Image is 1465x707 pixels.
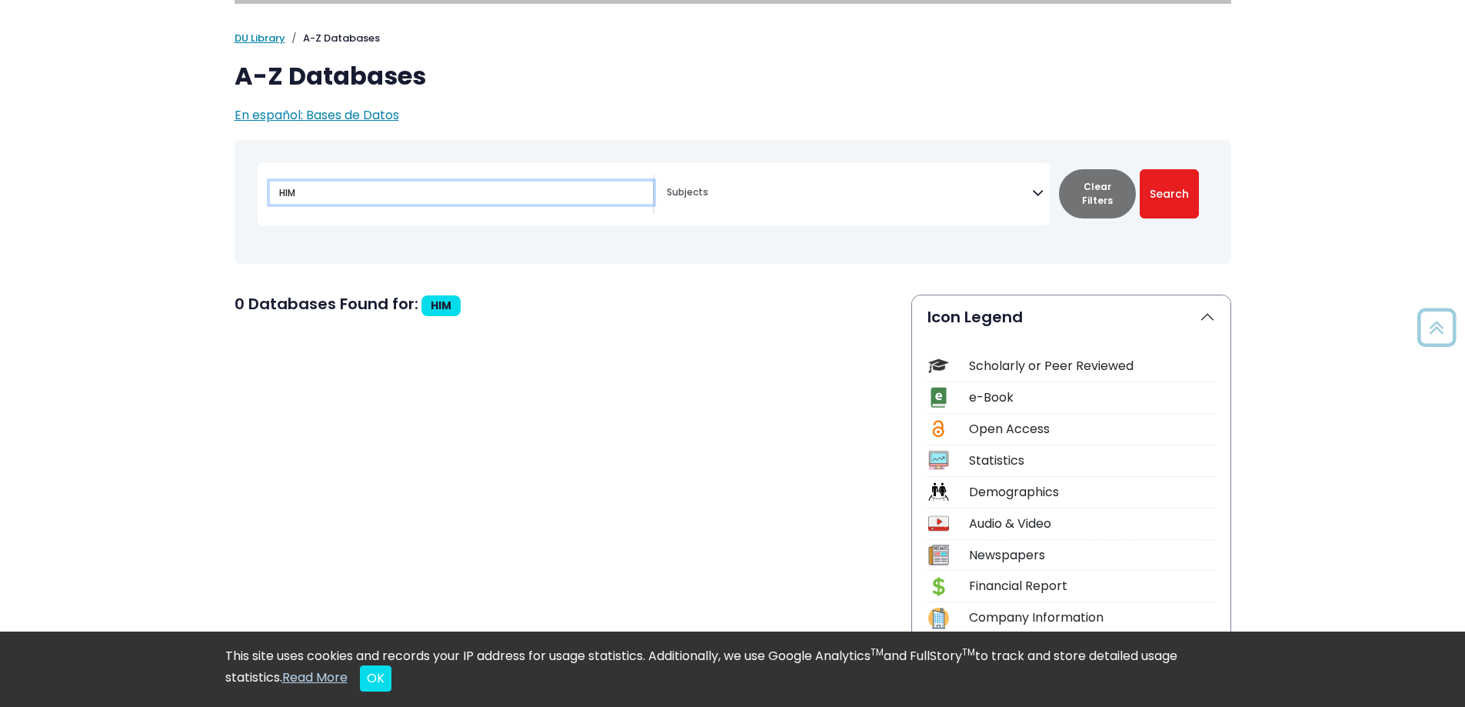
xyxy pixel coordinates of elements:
[928,608,949,629] img: Icon Company Information
[928,450,949,471] img: Icon Statistics
[235,31,285,45] a: DU Library
[962,645,975,659] sup: TM
[969,452,1215,470] div: Statistics
[431,298,451,313] span: HIM
[667,188,1032,200] textarea: Search
[969,515,1215,533] div: Audio & Video
[929,419,948,439] img: Icon Open Access
[969,483,1215,502] div: Demographics
[285,31,380,46] li: A-Z Databases
[969,420,1215,439] div: Open Access
[871,645,884,659] sup: TM
[225,647,1240,692] div: This site uses cookies and records your IP address for usage statistics. Additionally, we use Goo...
[235,106,399,124] a: En español: Bases de Datos
[235,140,1231,264] nav: Search filters
[282,669,348,686] a: Read More
[1140,169,1199,218] button: Submit for Search Results
[928,355,949,376] img: Icon Scholarly or Peer Reviewed
[928,482,949,502] img: Icon Demographics
[928,387,949,408] img: Icon e-Book
[969,577,1215,595] div: Financial Report
[969,546,1215,565] div: Newspapers
[235,293,418,315] span: 0 Databases Found for:
[928,545,949,565] img: Icon Newspapers
[270,182,653,204] input: Search database by title or keyword
[928,513,949,534] img: Icon Audio & Video
[235,62,1231,91] h1: A-Z Databases
[969,609,1215,627] div: Company Information
[235,31,1231,46] nav: breadcrumb
[1059,169,1136,218] button: Clear Filters
[969,357,1215,375] div: Scholarly or Peer Reviewed
[969,389,1215,407] div: e-Book
[912,295,1230,338] button: Icon Legend
[360,665,391,692] button: Close
[928,576,949,597] img: Icon Financial Report
[1412,315,1461,340] a: Back to Top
